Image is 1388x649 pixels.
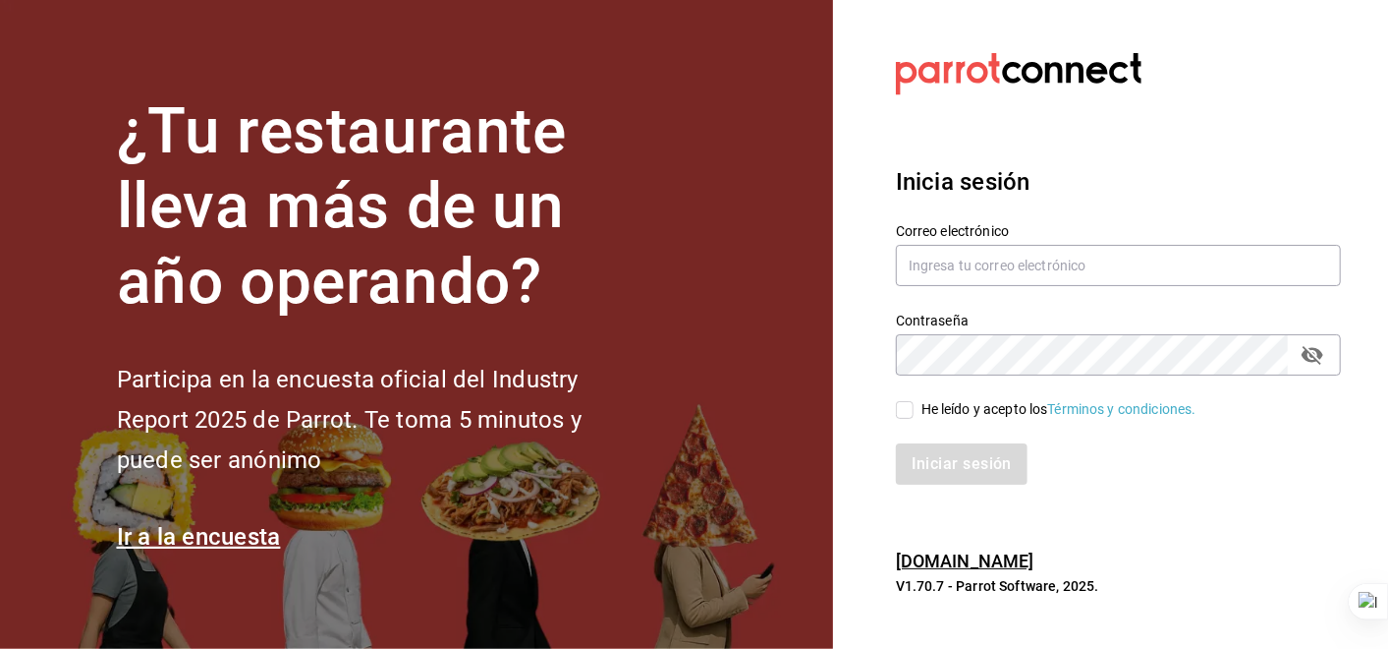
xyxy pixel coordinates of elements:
[117,94,647,321] h1: ¿Tu restaurante lleva más de un año operando?
[117,360,647,480] h2: Participa en la encuesta oficial del Industry Report 2025 de Parrot. Te toma 5 minutos y puede se...
[921,399,1196,420] div: He leído y acepto los
[896,245,1341,286] input: Ingresa tu correo electrónico
[896,576,1341,596] p: V1.70.7 - Parrot Software, 2025.
[896,164,1341,200] h3: Inicia sesión
[896,314,1341,327] label: Contraseña
[117,523,281,551] a: Ir a la encuesta
[896,224,1341,238] label: Correo electrónico
[896,551,1034,571] a: [DOMAIN_NAME]
[1296,338,1329,372] button: passwordField
[1048,401,1196,417] a: Términos y condiciones.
